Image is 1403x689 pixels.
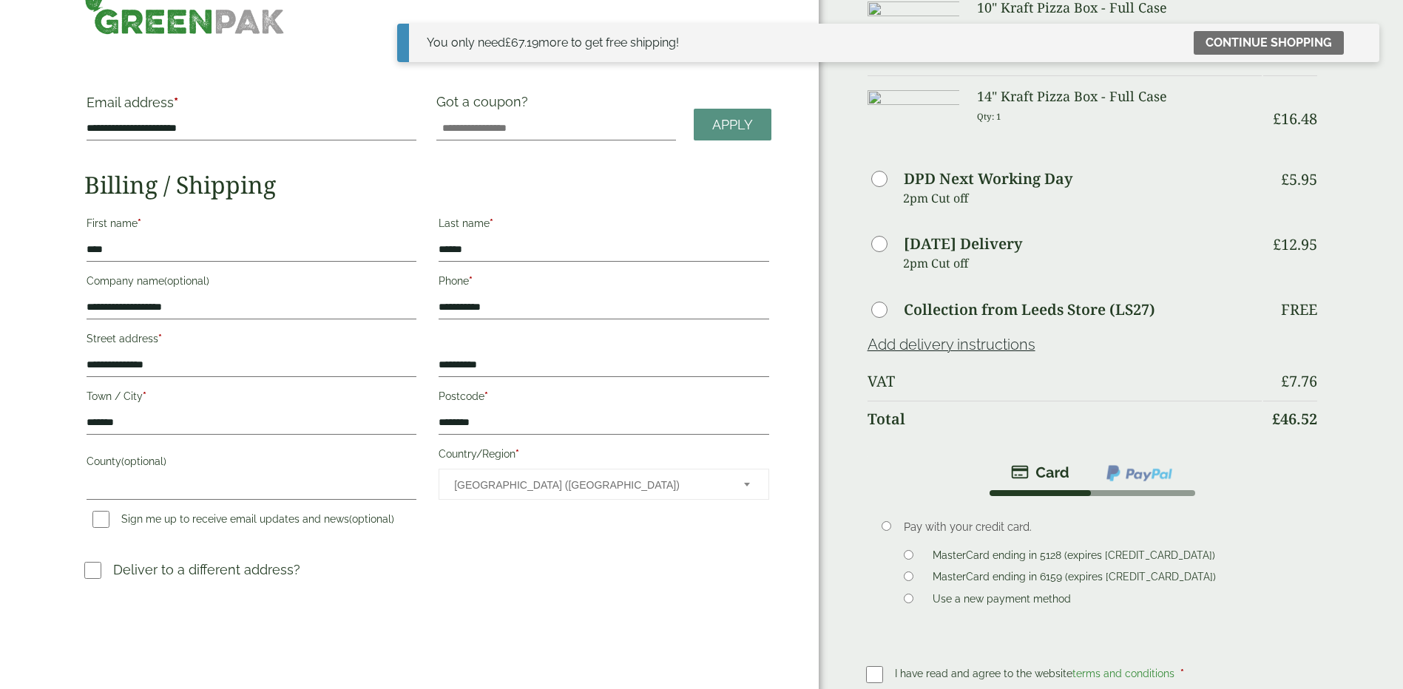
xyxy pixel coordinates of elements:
p: Deliver to a different address? [113,560,300,580]
label: MasterCard ending in 6159 (expires [CREDIT_CARD_DATA]) [927,571,1222,587]
a: Add delivery instructions [868,336,1035,353]
label: Company name [87,271,416,296]
img: stripe.png [1011,464,1069,481]
span: (optional) [164,275,209,287]
label: County [87,451,416,476]
abbr: required [469,275,473,287]
p: Pay with your credit card. [904,519,1296,535]
span: (optional) [121,455,166,467]
span: (optional) [349,513,394,525]
label: First name [87,213,416,238]
abbr: required [484,390,488,402]
h2: Billing / Shipping [84,171,771,199]
span: £ [1273,234,1281,254]
abbr: required [1180,668,1184,679]
span: Country/Region [439,469,768,500]
p: 2pm Cut off [903,187,1262,209]
bdi: 5.95 [1281,169,1317,189]
label: MasterCard ending in 5128 (expires [CREDIT_CARD_DATA]) [927,549,1221,566]
span: £ [1272,409,1280,429]
a: terms and conditions [1072,668,1174,679]
abbr: required [138,217,141,229]
label: Street address [87,328,416,353]
label: Collection from Leeds Store (LS27) [904,302,1155,317]
span: United Kingdom (UK) [454,469,723,500]
small: Qty: 1 [977,22,1001,33]
a: Continue shopping [1194,31,1344,55]
span: £ [505,35,511,50]
label: Town / City [87,386,416,411]
h3: 14" Kraft Pizza Box - Full Case [977,89,1262,105]
input: Sign me up to receive email updates and news(optional) [92,511,109,528]
span: £ [1273,20,1281,40]
th: Total [868,401,1262,437]
th: VAT [868,364,1262,399]
p: Free [1281,301,1317,319]
span: Apply [712,117,753,133]
bdi: 46.52 [1272,409,1317,429]
bdi: 12.95 [1273,234,1317,254]
span: I have read and agree to the website [895,668,1177,679]
p: 2pm Cut off [903,252,1262,274]
div: You only need more to get free shipping! [427,34,679,52]
label: DPD Next Working Day [904,172,1072,186]
span: £ [1273,109,1281,129]
bdi: 16.33 [1273,20,1317,40]
img: ppcp-gateway.png [1105,464,1174,483]
label: [DATE] Delivery [904,237,1022,251]
span: £ [1281,169,1289,189]
abbr: required [174,95,178,110]
label: Got a coupon? [436,94,534,117]
abbr: required [143,390,146,402]
span: £ [1281,371,1289,391]
abbr: required [158,333,162,344]
label: Last name [439,213,768,238]
label: Phone [439,271,768,296]
bdi: 16.48 [1273,109,1317,129]
label: Use a new payment method [927,593,1077,609]
a: Apply [694,109,771,140]
abbr: required [490,217,493,229]
label: Email address [87,96,416,117]
abbr: required [515,448,519,460]
label: Country/Region [439,444,768,469]
span: 67.19 [505,35,538,50]
small: Qty: 1 [977,111,1001,122]
bdi: 7.76 [1281,371,1317,391]
label: Sign me up to receive email updates and news [87,513,400,529]
label: Postcode [439,386,768,411]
